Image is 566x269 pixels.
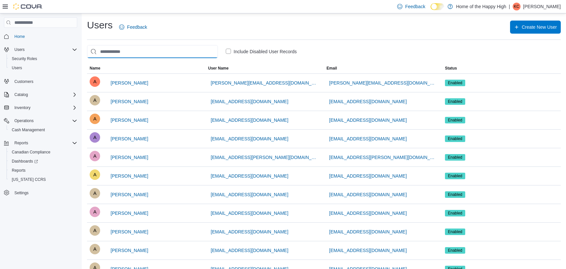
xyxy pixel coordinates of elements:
[327,132,409,145] button: [EMAIL_ADDRESS][DOMAIN_NAME]
[108,244,151,257] button: [PERSON_NAME]
[9,55,40,63] a: Security Roles
[7,54,80,63] button: Security Roles
[108,151,151,164] button: [PERSON_NAME]
[1,138,80,148] button: Reports
[448,173,462,179] span: Enabled
[9,176,48,183] a: [US_STATE] CCRS
[12,77,77,85] span: Customers
[90,76,100,87] div: Arvinthan
[12,177,46,182] span: [US_STATE] CCRS
[445,210,465,216] span: Enabled
[12,189,77,197] span: Settings
[327,188,409,201] button: [EMAIL_ADDRESS][DOMAIN_NAME]
[7,157,80,166] a: Dashboards
[208,66,229,71] span: User Name
[448,80,462,86] span: Enabled
[329,229,407,235] span: [EMAIL_ADDRESS][DOMAIN_NAME]
[208,151,321,164] button: [EMAIL_ADDRESS][PERSON_NAME][DOMAIN_NAME]
[329,98,407,105] span: [EMAIL_ADDRESS][DOMAIN_NAME]
[9,176,77,183] span: Washington CCRS
[9,64,25,72] a: Users
[9,148,53,156] a: Canadian Compliance
[514,3,520,10] span: KC
[90,188,100,198] div: Andrea
[329,191,407,198] span: [EMAIL_ADDRESS][DOMAIN_NAME]
[111,80,148,86] span: [PERSON_NAME]
[445,117,465,123] span: Enabled
[9,148,77,156] span: Canadian Compliance
[327,169,409,182] button: [EMAIL_ADDRESS][DOMAIN_NAME]
[1,32,80,41] button: Home
[12,104,77,112] span: Inventory
[445,247,465,254] span: Enabled
[329,154,437,161] span: [EMAIL_ADDRESS][PERSON_NAME][DOMAIN_NAME]
[9,126,47,134] a: Cash Management
[12,91,30,99] button: Catalog
[93,114,97,124] span: A
[9,64,77,72] span: Users
[14,190,28,196] span: Settings
[208,95,291,108] button: [EMAIL_ADDRESS][DOMAIN_NAME]
[127,24,147,30] span: Feedback
[431,3,444,10] input: Dark Mode
[1,45,80,54] button: Users
[9,157,41,165] a: Dashboards
[448,136,462,142] span: Enabled
[93,207,97,217] span: A
[12,91,77,99] span: Catalog
[329,80,437,86] span: [PERSON_NAME][EMAIL_ADDRESS][DOMAIN_NAME]
[93,169,97,180] span: A
[445,80,465,86] span: Enabled
[327,76,440,89] button: [PERSON_NAME][EMAIL_ADDRESS][DOMAIN_NAME]
[329,135,407,142] span: [EMAIL_ADDRESS][DOMAIN_NAME]
[111,229,148,235] span: [PERSON_NAME]
[445,98,465,105] span: Enabled
[87,19,113,32] h1: Users
[510,21,561,34] button: Create New User
[448,99,462,104] span: Enabled
[448,229,462,235] span: Enabled
[108,95,151,108] button: [PERSON_NAME]
[211,98,288,105] span: [EMAIL_ADDRESS][DOMAIN_NAME]
[93,244,97,254] span: A
[211,80,319,86] span: [PERSON_NAME][EMAIL_ADDRESS][DOMAIN_NAME]
[327,66,337,71] span: Email
[329,210,407,216] span: [EMAIL_ADDRESS][DOMAIN_NAME]
[93,132,97,143] span: A
[108,169,151,182] button: [PERSON_NAME]
[327,95,409,108] button: [EMAIL_ADDRESS][DOMAIN_NAME]
[12,139,77,147] span: Reports
[211,210,288,216] span: [EMAIL_ADDRESS][DOMAIN_NAME]
[448,117,462,123] span: Enabled
[12,46,27,54] button: Users
[14,92,28,97] span: Catalog
[12,46,77,54] span: Users
[12,104,33,112] button: Inventory
[12,189,31,197] a: Settings
[448,247,462,253] span: Enabled
[108,207,151,220] button: [PERSON_NAME]
[93,225,97,236] span: A
[90,114,100,124] div: Abigail
[111,191,148,198] span: [PERSON_NAME]
[14,47,25,52] span: Users
[445,173,465,179] span: Enabled
[329,247,407,254] span: [EMAIL_ADDRESS][DOMAIN_NAME]
[108,188,151,201] button: [PERSON_NAME]
[111,173,148,179] span: [PERSON_NAME]
[90,225,100,236] div: Ashton
[111,135,148,142] span: [PERSON_NAME]
[208,132,291,145] button: [EMAIL_ADDRESS][DOMAIN_NAME]
[211,191,288,198] span: [EMAIL_ADDRESS][DOMAIN_NAME]
[108,132,151,145] button: [PERSON_NAME]
[509,3,510,10] p: |
[1,103,80,112] button: Inventory
[7,125,80,134] button: Cash Management
[111,98,148,105] span: [PERSON_NAME]
[445,135,465,142] span: Enabled
[93,188,97,198] span: A
[9,166,77,174] span: Reports
[445,191,465,198] span: Enabled
[9,126,77,134] span: Cash Management
[327,225,409,238] button: [EMAIL_ADDRESS][DOMAIN_NAME]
